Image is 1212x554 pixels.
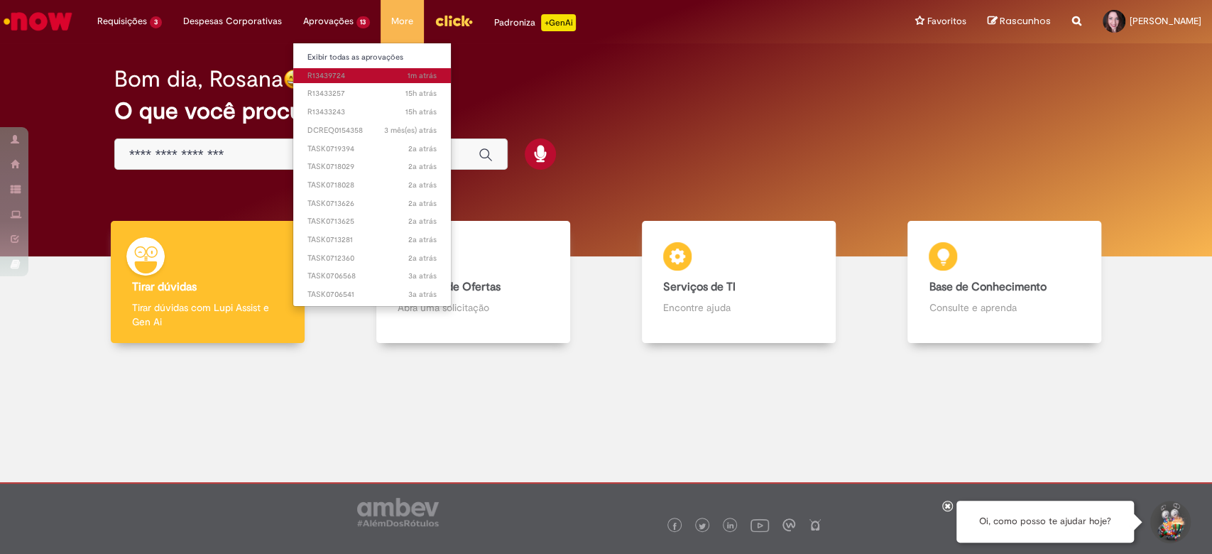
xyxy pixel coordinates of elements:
[307,198,437,210] span: TASK0713626
[606,221,872,344] a: Serviços de TI Encontre ajuda
[927,14,966,28] span: Favoritos
[408,70,437,81] time: 28/08/2025 09:05:48
[357,498,439,526] img: logo_footer_ambev_rotulo_gray.png
[307,234,437,246] span: TASK0713281
[150,16,162,28] span: 3
[293,159,452,175] a: Aberto TASK0718029 :
[408,198,437,209] time: 03/04/2023 14:25:44
[293,141,452,157] a: Aberto TASK0719394 :
[384,125,437,136] time: 03/06/2025 03:42:01
[307,271,437,282] span: TASK0706568
[307,70,437,82] span: R13439724
[956,501,1134,543] div: Oi, como posso te ajudar hoje?
[398,300,549,315] p: Abra uma solicitação
[872,221,1137,344] a: Base de Conhecimento Consulte e aprenda
[307,88,437,99] span: R13433257
[408,143,437,154] time: 23/06/2023 11:31:00
[408,289,437,300] time: 25/01/2023 11:17:51
[663,300,814,315] p: Encontre ajuda
[307,107,437,118] span: R13433243
[408,180,437,190] time: 01/06/2023 14:01:25
[307,161,437,173] span: TASK0718029
[809,518,821,531] img: logo_footer_naosei.png
[405,88,437,99] time: 27/08/2025 18:24:50
[307,253,437,264] span: TASK0712360
[1148,501,1191,543] button: Iniciar Conversa de Suporte
[929,280,1046,294] b: Base de Conhecimento
[1,7,75,36] img: ServiceNow
[408,234,437,245] time: 27/03/2023 17:31:48
[293,123,452,138] a: Aberto DCREQ0154358 :
[408,216,437,227] span: 2a atrás
[408,216,437,227] time: 03/04/2023 14:25:43
[782,518,795,531] img: logo_footer_workplace.png
[293,287,452,303] a: Aberto TASK0706541 :
[293,268,452,284] a: Aberto TASK0706568 :
[1000,14,1051,28] span: Rascunhos
[293,196,452,212] a: Aberto TASK0713626 :
[671,523,678,530] img: logo_footer_facebook.png
[293,43,452,307] ul: Aprovações
[408,180,437,190] span: 2a atrás
[408,234,437,245] span: 2a atrás
[988,15,1051,28] a: Rascunhos
[307,180,437,191] span: TASK0718028
[293,50,452,65] a: Exibir todas as aprovações
[1130,15,1201,27] span: [PERSON_NAME]
[307,143,437,155] span: TASK0719394
[398,280,501,294] b: Catálogo de Ofertas
[114,67,283,92] h2: Bom dia, Rosana
[405,107,437,117] time: 27/08/2025 18:17:43
[408,271,437,281] time: 25/01/2023 16:59:32
[408,253,437,264] time: 15/03/2023 17:51:58
[75,221,340,344] a: Tirar dúvidas Tirar dúvidas com Lupi Assist e Gen Ai
[408,161,437,172] span: 2a atrás
[293,214,452,229] a: Aberto TASK0713625 :
[408,198,437,209] span: 2a atrás
[405,107,437,117] span: 15h atrás
[405,88,437,99] span: 15h atrás
[114,99,1098,124] h2: O que você procura hoje?
[408,143,437,154] span: 2a atrás
[408,289,437,300] span: 3a atrás
[435,10,473,31] img: click_logo_yellow_360x200.png
[293,232,452,248] a: Aberto TASK0713281 :
[699,523,706,530] img: logo_footer_twitter.png
[307,289,437,300] span: TASK0706541
[408,161,437,172] time: 01/06/2023 14:01:49
[293,251,452,266] a: Aberto TASK0712360 :
[356,16,371,28] span: 13
[293,104,452,120] a: Aberto R13433243 :
[307,125,437,136] span: DCREQ0154358
[293,178,452,193] a: Aberto TASK0718028 :
[541,14,576,31] p: +GenAi
[408,271,437,281] span: 3a atrás
[293,68,452,84] a: Aberto R13439724 :
[303,14,354,28] span: Aprovações
[750,516,769,534] img: logo_footer_youtube.png
[183,14,282,28] span: Despesas Corporativas
[929,300,1080,315] p: Consulte e aprenda
[340,221,606,344] a: Catálogo de Ofertas Abra uma solicitação
[727,522,734,531] img: logo_footer_linkedin.png
[384,125,437,136] span: 3 mês(es) atrás
[391,14,413,28] span: More
[663,280,736,294] b: Serviços de TI
[97,14,147,28] span: Requisições
[408,253,437,264] span: 2a atrás
[283,69,304,89] img: happy-face.png
[307,216,437,227] span: TASK0713625
[132,300,283,329] p: Tirar dúvidas com Lupi Assist e Gen Ai
[408,70,437,81] span: 1m atrás
[293,86,452,102] a: Aberto R13433257 :
[494,14,576,31] div: Padroniza
[132,280,197,294] b: Tirar dúvidas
